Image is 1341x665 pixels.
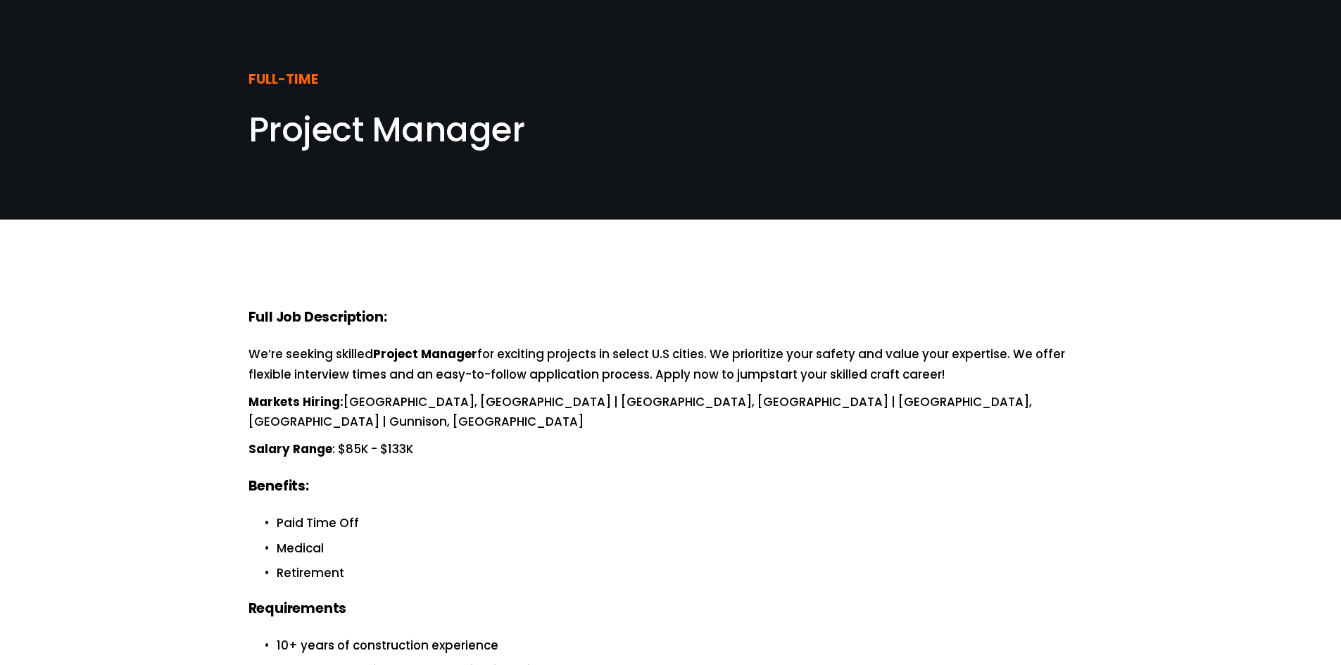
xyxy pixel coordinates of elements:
[277,539,1093,558] p: Medical
[277,636,1093,655] p: 10+ years of construction experience
[373,345,477,365] strong: Project Manager
[248,345,1093,384] p: We’re seeking skilled for exciting projects in select U.S cities. We prioritize your safety and v...
[248,393,344,413] strong: Markets Hiring:
[248,307,387,330] strong: Full Job Description:
[248,598,347,621] strong: Requirements
[248,476,309,499] strong: Benefits:
[248,440,332,460] strong: Salary Range
[248,393,1093,432] p: [GEOGRAPHIC_DATA], [GEOGRAPHIC_DATA] | [GEOGRAPHIC_DATA], [GEOGRAPHIC_DATA] | [GEOGRAPHIC_DATA], ...
[277,564,1093,583] p: Retirement
[248,440,1093,460] p: : $85K - $133K
[248,69,318,92] strong: FULL-TIME
[277,514,1093,533] p: Paid Time Off
[248,106,525,153] span: Project Manager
